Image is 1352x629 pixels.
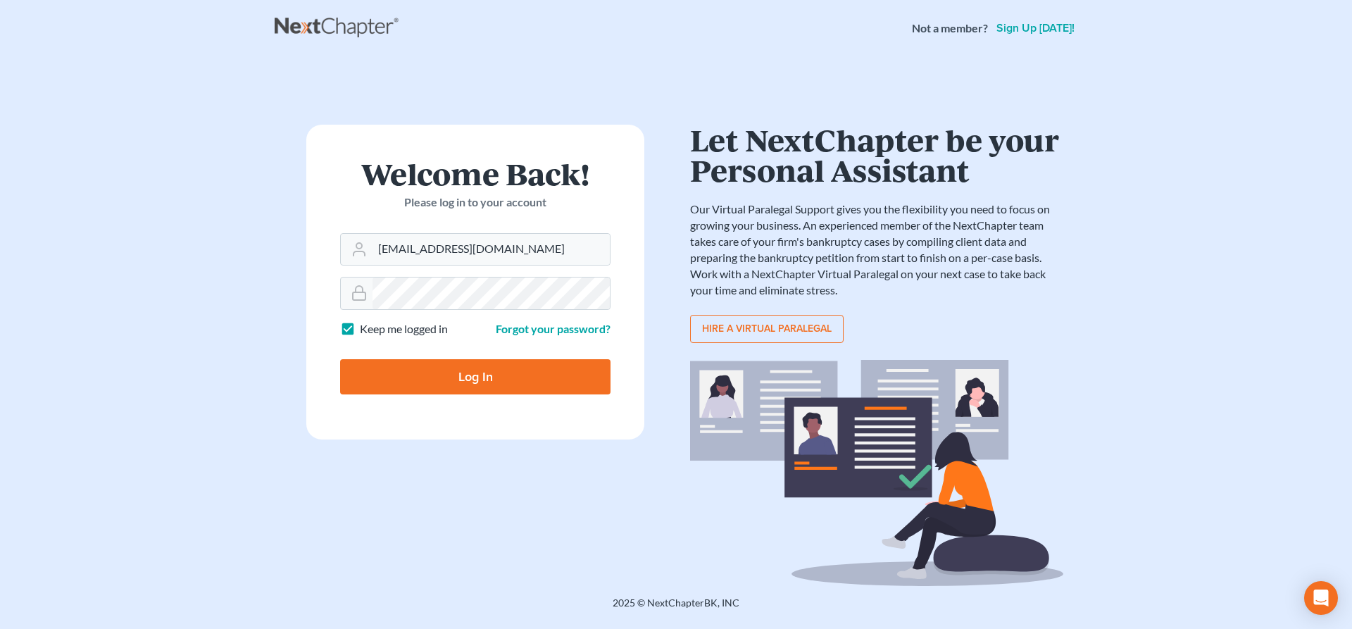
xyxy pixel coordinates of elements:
[340,194,611,211] p: Please log in to your account
[690,360,1063,586] img: virtual_paralegal_bg-b12c8cf30858a2b2c02ea913d52db5c468ecc422855d04272ea22d19010d70dc.svg
[690,125,1063,185] h1: Let NextChapter be your Personal Assistant
[690,315,844,343] a: Hire a virtual paralegal
[912,20,988,37] strong: Not a member?
[1304,581,1338,615] div: Open Intercom Messenger
[340,158,611,189] h1: Welcome Back!
[690,201,1063,298] p: Our Virtual Paralegal Support gives you the flexibility you need to focus on growing your busines...
[373,234,610,265] input: Email Address
[994,23,1077,34] a: Sign up [DATE]!
[360,321,448,337] label: Keep me logged in
[340,359,611,394] input: Log In
[275,596,1077,621] div: 2025 © NextChapterBK, INC
[496,322,611,335] a: Forgot your password?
